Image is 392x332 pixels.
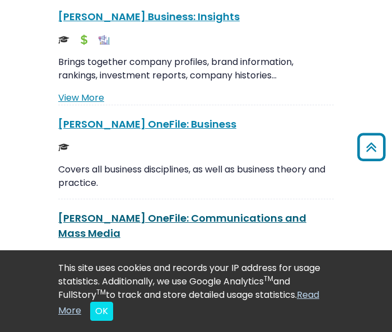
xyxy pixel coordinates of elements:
[58,55,334,82] p: Brings together company profiles, brand information, rankings, investment reports, company histor...
[58,117,236,131] a: [PERSON_NAME] OneFile: Business
[264,274,273,283] sup: TM
[90,302,113,321] button: Close
[58,34,69,45] img: Scholarly or Peer Reviewed
[58,261,334,321] div: This site uses cookies and records your IP address for usage statistics. Additionally, we use Goo...
[78,34,90,45] img: Financial Report
[58,163,334,190] p: Covers all business disciplines, as well as business theory and practice.
[96,287,106,297] sup: TM
[58,91,104,104] a: View More
[58,142,69,153] img: Scholarly or Peer Reviewed
[99,34,110,45] img: Industry Report
[58,10,240,24] a: [PERSON_NAME] Business: Insights
[353,138,389,156] a: Back to Top
[58,211,306,240] a: [PERSON_NAME] OneFile: Communications and Mass Media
